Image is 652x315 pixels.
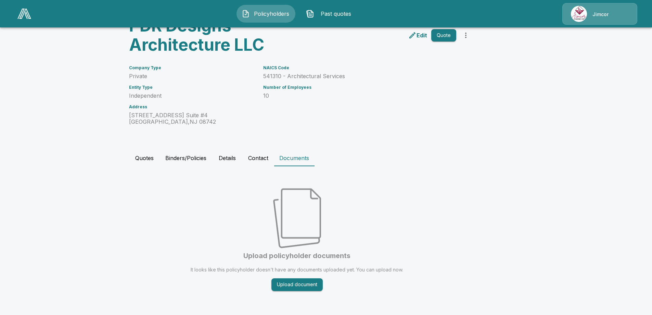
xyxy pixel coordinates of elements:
button: Past quotes IconPast quotes [301,5,360,23]
div: policyholder tabs [129,150,523,166]
h6: Entity Type [129,85,255,90]
span: Policyholders [253,10,290,18]
h3: PDR Designs Architecture LLC [129,16,298,54]
img: Past quotes Icon [306,10,314,18]
button: Documents [274,150,315,166]
img: Empty state [273,188,321,248]
p: Private [129,73,255,80]
button: Quotes [129,150,160,166]
p: 10 [263,93,456,99]
p: 541310 - Architectural Services [263,73,456,80]
p: [STREET_ADDRESS] Suite #4 [GEOGRAPHIC_DATA] , NJ 08742 [129,112,255,125]
h6: NAICS Code [263,65,456,70]
p: It looks like this policyholder doesn't have any documents uploaded yet. You can upload now. [191,266,403,273]
img: Policyholders Icon [242,10,250,18]
p: Edit [417,31,427,39]
h6: Address [129,105,255,109]
p: Independent [129,93,255,99]
h6: Upload policyholder documents [243,251,350,261]
button: more [459,28,473,42]
button: Quote [431,29,456,42]
button: Binders/Policies [160,150,212,166]
span: Past quotes [317,10,355,18]
img: AA Logo [17,9,31,19]
button: Upload document [271,278,323,291]
a: edit [407,30,429,41]
button: Details [212,150,243,166]
h6: Company Type [129,65,255,70]
button: Policyholders IconPolicyholders [236,5,295,23]
button: Contact [243,150,274,166]
h6: Number of Employees [263,85,456,90]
